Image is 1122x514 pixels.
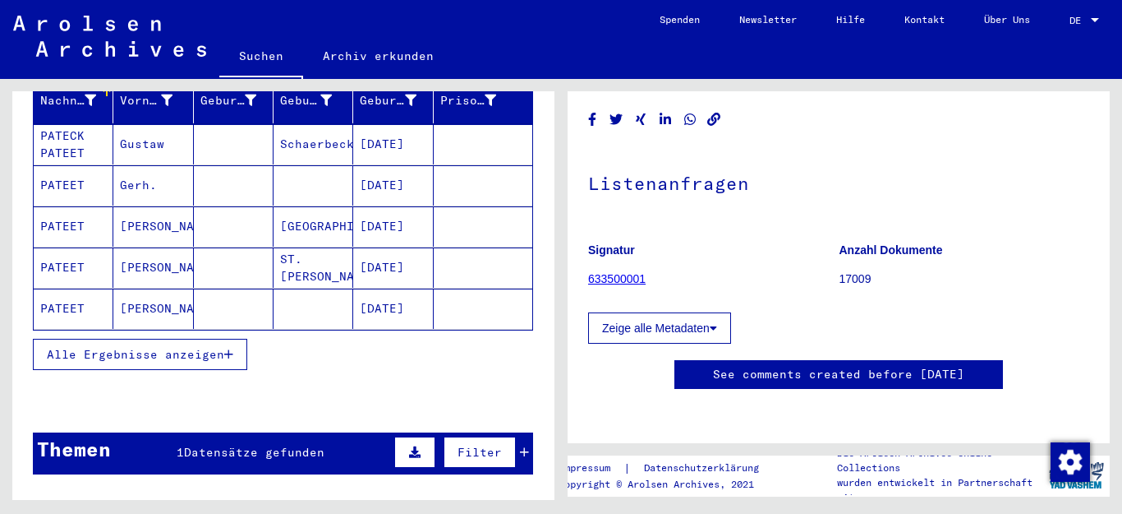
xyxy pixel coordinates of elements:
mat-header-cell: Prisoner # [434,77,532,123]
button: Zeige alle Metadaten [588,313,731,344]
mat-header-cell: Geburtsdatum [353,77,433,123]
div: Prisoner # [440,92,496,109]
mat-cell: [PERSON_NAME] [113,206,193,247]
div: Geburt‏ [280,92,332,109]
a: See comments created before [DATE] [713,366,964,383]
a: Archiv erkunden [303,36,453,76]
mat-cell: [DATE] [353,124,433,164]
button: Share on LinkedIn [657,109,674,130]
mat-cell: [DATE] [353,165,433,206]
mat-cell: [PERSON_NAME] [113,248,193,288]
div: Nachname [40,92,96,109]
p: 17009 [839,271,1090,288]
div: Geburtsname [200,92,256,109]
div: Prisoner # [440,87,517,113]
mat-cell: [DATE] [353,248,433,288]
mat-cell: PATECK PATEET [34,124,113,164]
h1: Listenanfragen [588,146,1089,218]
mat-cell: Gustaw [113,124,193,164]
a: 633500001 [588,272,646,285]
mat-cell: ST. [PERSON_NAME] [274,248,353,288]
div: Vorname [120,92,172,109]
div: Vorname [120,87,192,113]
mat-cell: PATEET [34,289,113,329]
span: DE [1069,15,1088,26]
button: Share on Xing [632,109,650,130]
span: 1 [177,445,184,460]
mat-header-cell: Nachname [34,77,113,123]
button: Filter [444,437,516,468]
mat-cell: PATEET [34,206,113,247]
div: Nachname [40,87,117,113]
mat-header-cell: Vorname [113,77,193,123]
b: Signatur [588,243,635,257]
p: wurden entwickelt in Partnerschaft mit [837,475,1042,505]
button: Share on Twitter [608,109,625,130]
a: Suchen [219,36,303,79]
img: Arolsen_neg.svg [13,16,206,57]
mat-header-cell: Geburtsname [194,77,274,123]
mat-cell: Schaerbeck [274,124,353,164]
mat-cell: Gerh. [113,165,193,206]
button: Alle Ergebnisse anzeigen [33,339,247,370]
button: Share on Facebook [584,109,601,130]
div: Geburtsname [200,87,277,113]
span: Alle Ergebnisse anzeigen [47,347,224,362]
img: Zustimmung ändern [1051,442,1090,482]
div: Geburt‏ [280,87,352,113]
div: Geburtsdatum [360,87,436,113]
p: Die Arolsen Archives Online-Collections [837,446,1042,475]
div: Themen [37,434,111,464]
b: Anzahl Dokumente [839,243,943,257]
mat-header-cell: Geburt‏ [274,77,353,123]
a: Datenschutzerklärung [631,460,779,477]
button: Copy link [706,109,723,130]
button: Share on WhatsApp [682,109,699,130]
mat-cell: [GEOGRAPHIC_DATA] [274,206,353,247]
img: yv_logo.png [1046,455,1107,496]
mat-cell: [DATE] [353,289,433,329]
div: Geburtsdatum [360,92,416,109]
mat-cell: [DATE] [353,206,433,247]
a: Impressum [559,460,623,477]
span: Datensätze gefunden [184,445,324,460]
p: Copyright © Arolsen Archives, 2021 [559,477,779,492]
mat-cell: [PERSON_NAME] [113,289,193,329]
div: | [559,460,779,477]
mat-cell: PATEET [34,248,113,288]
mat-cell: PATEET [34,165,113,206]
span: Filter [458,445,502,460]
